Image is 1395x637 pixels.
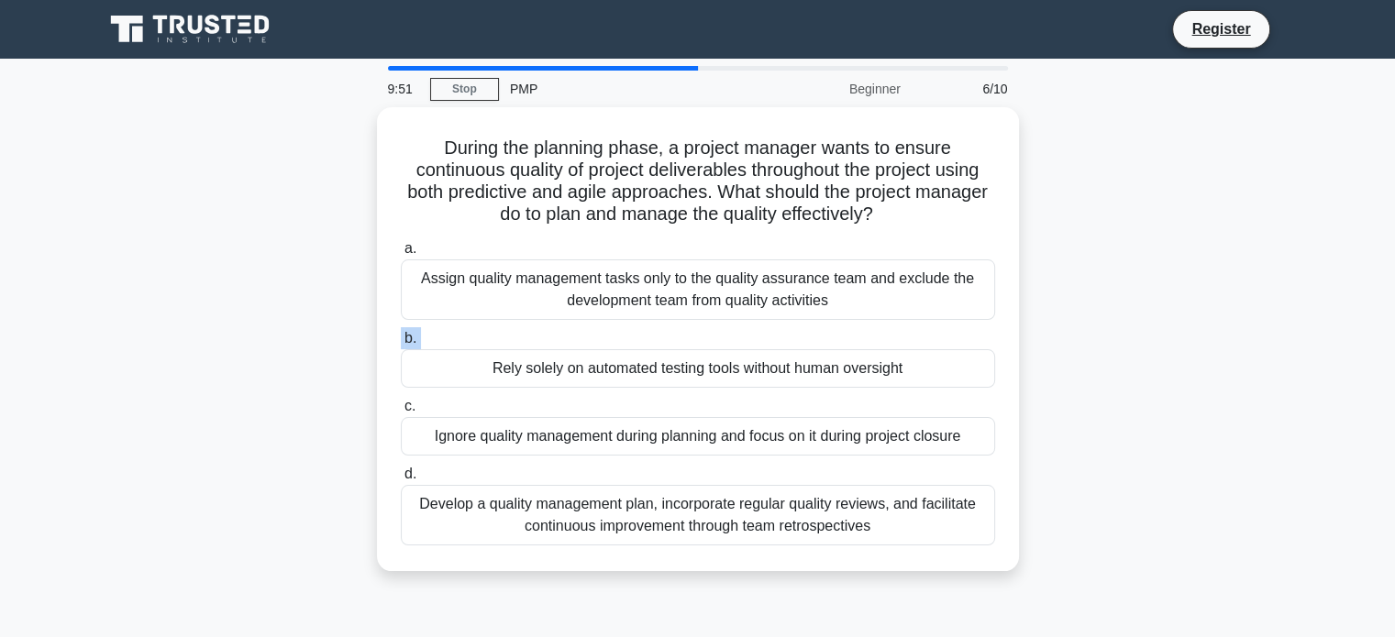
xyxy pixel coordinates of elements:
[401,417,995,456] div: Ignore quality management during planning and focus on it during project closure
[404,330,416,346] span: b.
[399,137,997,226] h5: During the planning phase, a project manager wants to ensure continuous quality of project delive...
[401,259,995,320] div: Assign quality management tasks only to the quality assurance team and exclude the development te...
[404,466,416,481] span: d.
[404,240,416,256] span: a.
[912,71,1019,107] div: 6/10
[499,71,751,107] div: PMP
[377,71,430,107] div: 9:51
[751,71,912,107] div: Beginner
[401,485,995,545] div: Develop a quality management plan, incorporate regular quality reviews, and facilitate continuous...
[404,398,415,413] span: c.
[401,349,995,388] div: Rely solely on automated testing tools without human oversight
[430,78,499,101] a: Stop
[1180,17,1261,40] a: Register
